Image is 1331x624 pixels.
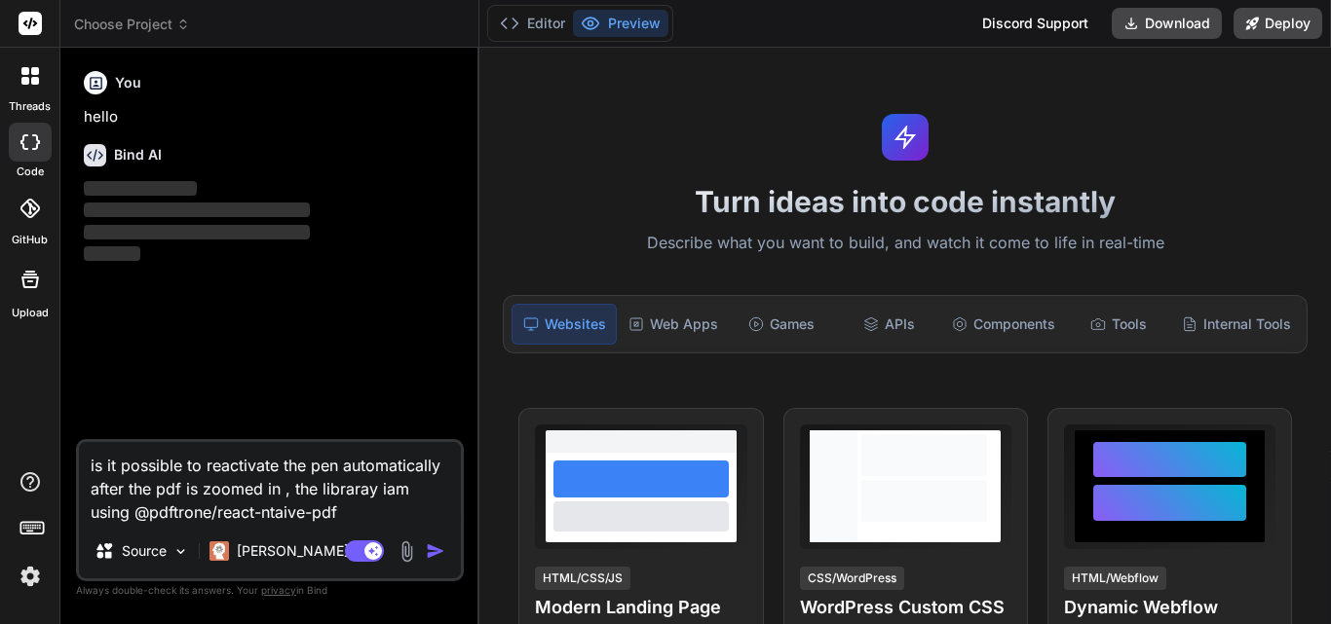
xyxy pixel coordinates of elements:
div: Websites [512,304,617,345]
span: privacy [261,584,296,596]
button: Editor [492,10,573,37]
div: HTML/CSS/JS [535,567,630,590]
img: settings [14,560,47,593]
button: Deploy [1234,8,1322,39]
img: Claude 4 Sonnet [209,541,229,561]
span: ‌ [84,246,140,261]
p: [PERSON_NAME] 4 S.. [237,541,382,561]
img: icon [426,541,445,561]
img: Pick Models [172,543,189,560]
span: Choose Project [74,15,190,34]
div: Web Apps [621,304,726,345]
textarea: is it possible to reactivate the pen automatically after the pdf is zoomed in , the libraray iam ... [79,442,461,524]
label: GitHub [12,232,48,248]
h6: Bind AI [114,145,162,165]
span: ‌ [84,181,197,196]
div: HTML/Webflow [1064,567,1166,590]
h1: Turn ideas into code instantly [491,184,1319,219]
p: Source [122,541,167,561]
button: Download [1112,8,1222,39]
div: Discord Support [970,8,1100,39]
p: Describe what you want to build, and watch it come to life in real-time [491,231,1319,256]
div: Games [730,304,833,345]
div: CSS/WordPress [800,567,904,590]
h6: You [115,73,141,92]
label: threads [9,98,51,115]
span: ‌ [84,225,310,239]
h4: WordPress Custom CSS [800,594,1011,621]
p: hello [84,106,460,128]
h4: Modern Landing Page [535,594,746,621]
button: Preview [573,10,668,37]
p: Always double-check its answers. Your in Bind [76,581,464,600]
div: Components [944,304,1063,345]
div: Tools [1067,304,1170,345]
img: attachment [396,540,418,563]
div: Internal Tools [1174,304,1299,345]
label: Upload [12,305,49,321]
span: ‌ [84,202,310,217]
div: APIs [837,304,940,345]
label: code [17,164,44,180]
